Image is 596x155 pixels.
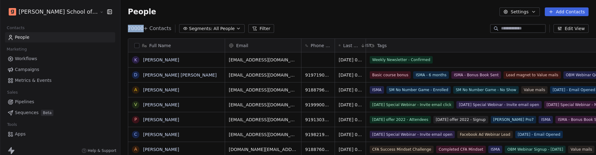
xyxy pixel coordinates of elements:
span: [DATE] Special Webinar - Invite email open [456,101,541,108]
span: Marketing [4,45,29,54]
span: ISMA - Bonus Book Sent [451,71,501,79]
span: Contacts [4,23,27,33]
span: Help & Support [88,148,116,153]
span: 918879615380 [305,87,331,93]
span: 919990002424 [305,102,331,108]
span: ISMA [539,116,553,123]
a: Workflows [5,54,115,64]
div: D [134,72,137,78]
span: [DATE] Special Webinar - Invite email click [370,101,454,108]
span: 919719037555 [305,72,331,78]
span: Tags [377,42,387,49]
span: 919821991816 [305,131,331,138]
span: [DATE] 05:50 PM [339,146,362,153]
span: [PERSON_NAME] Pro7 [491,116,536,123]
span: Facebook Ad Webinar Lead [457,131,512,138]
span: [EMAIL_ADDRESS][DOMAIN_NAME] [229,72,297,78]
span: Email [236,42,248,49]
button: Filter [248,24,274,33]
span: Lead magnet to Value mails [503,71,561,79]
span: [DATE] 05:50 PM [339,57,362,63]
span: [DATE] offer 2022 - Signup [433,116,488,123]
a: SequencesBeta [5,108,115,118]
span: ISMA [370,86,384,94]
span: [EMAIL_ADDRESS][DOMAIN_NAME] [229,87,297,93]
span: [DATE] offer 2022 - Attendees [370,116,431,123]
span: [DATE] 05:50 PM [339,117,362,123]
span: Basic course bonus [370,71,411,79]
a: Pipelines [5,97,115,107]
div: P [134,116,137,123]
span: [DOMAIN_NAME][EMAIL_ADDRESS][DOMAIN_NAME] [229,146,297,153]
a: Metrics & Events [5,75,115,86]
a: [PERSON_NAME] [PERSON_NAME] [143,73,217,77]
a: [PERSON_NAME] [143,147,179,152]
span: Value mails [521,86,548,94]
button: Edit View [553,24,589,33]
span: Value mails [568,146,594,153]
span: [EMAIL_ADDRESS][DOMAIN_NAME] [229,131,297,138]
span: [EMAIL_ADDRESS][DOMAIN_NAME] [229,102,297,108]
span: CFA Success Mindset Challenge [370,146,434,153]
span: ISMA [488,146,502,153]
a: [PERSON_NAME] [143,57,179,62]
span: 918876000000 [305,146,331,153]
span: 70000+ Contacts [128,25,171,32]
span: Apps [15,131,26,137]
span: [DATE] 05:50 PM [339,72,362,78]
div: Phone Number [301,39,335,52]
span: [DATE] 05:50 PM [339,87,362,93]
a: [PERSON_NAME] [143,87,179,92]
a: Apps [5,129,115,139]
div: A [134,86,137,93]
div: K [134,57,137,63]
div: Email [225,39,301,52]
span: Segments: [189,25,212,32]
span: [DATE] 05:50 PM [339,131,362,138]
span: SM No Number Game - No Show [453,86,519,94]
div: Full Name [128,39,225,52]
button: Add Contacts [545,7,589,16]
div: C [134,131,137,138]
span: Pipelines [15,99,34,105]
div: Last Activity DateIST [335,39,366,52]
span: Campaigns [15,66,39,73]
div: V [134,101,137,108]
span: [EMAIL_ADDRESS][DOMAIN_NAME] [229,117,297,123]
span: [DATE] - Email Opened [515,131,563,138]
span: People [128,7,156,16]
span: [PERSON_NAME] School of Finance LLP [19,8,98,16]
span: Full Name [149,42,171,49]
span: Tools [4,120,20,129]
button: Settings [499,7,540,16]
a: [PERSON_NAME] [143,132,179,137]
button: [PERSON_NAME] School of Finance LLP [7,7,95,17]
span: [DATE] Special Webinar - Invite email open [370,131,455,138]
span: Last Activity Date [343,42,359,49]
span: People [15,34,29,41]
span: SM No Number Game - Enrolled [386,86,451,94]
span: Phone Number [311,42,331,49]
span: Weekly Newsletter - Confirmed [370,56,433,64]
a: Help & Support [82,148,116,153]
span: Workflows [15,55,37,62]
span: Beta [41,110,53,116]
span: Sales [4,88,20,97]
a: [PERSON_NAME] [143,117,179,122]
a: [PERSON_NAME] [143,102,179,107]
span: [EMAIL_ADDRESS][DOMAIN_NAME] [229,57,297,63]
span: Sequences [15,109,38,116]
img: Goela%20School%20Logos%20(4).png [9,8,16,15]
a: Campaigns [5,64,115,75]
span: ISMA - 6 months [413,71,449,79]
a: People [5,32,115,42]
span: 919130351863 [305,117,331,123]
span: OBM Webinar Signup - [DATE] [505,146,566,153]
span: Completed CFA Mindset [436,146,485,153]
span: Metrics & Events [15,77,52,84]
span: All People [214,25,235,32]
div: A [134,146,137,153]
span: [DATE] 05:50 PM [339,102,362,108]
